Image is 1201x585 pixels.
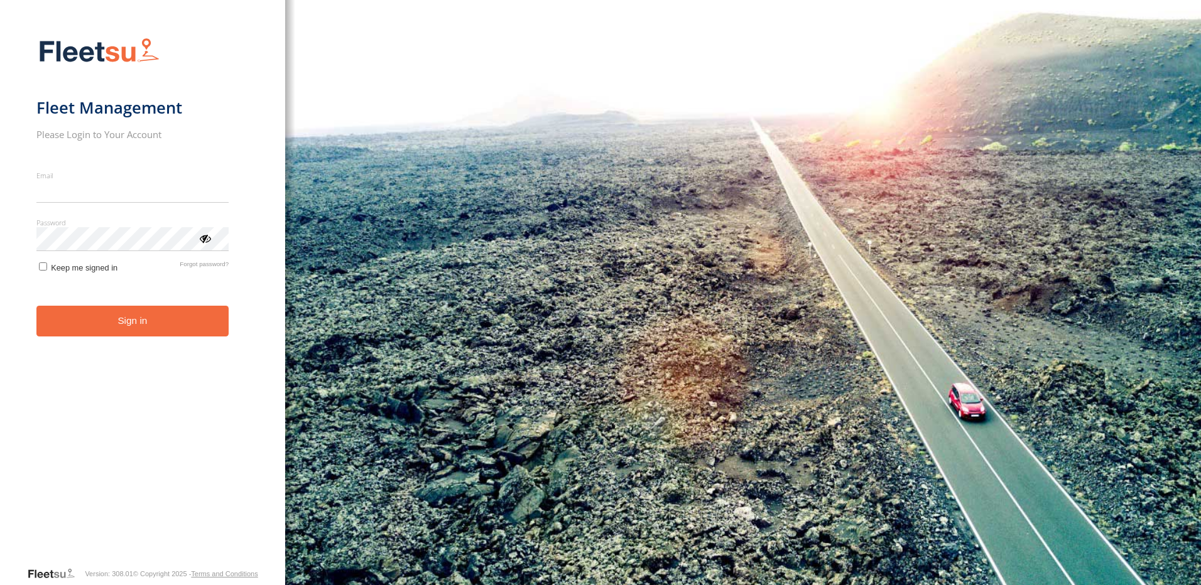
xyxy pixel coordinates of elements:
h1: Fleet Management [36,97,229,118]
a: Visit our Website [27,567,85,580]
span: Keep me signed in [51,263,117,272]
label: Password [36,218,229,227]
div: ViewPassword [198,232,211,244]
label: Email [36,171,229,180]
h2: Please Login to Your Account [36,128,229,141]
input: Keep me signed in [39,262,47,271]
a: Forgot password? [180,260,229,272]
div: © Copyright 2025 - [133,570,258,577]
a: Terms and Conditions [191,570,258,577]
form: main [36,30,249,566]
div: Version: 308.01 [85,570,133,577]
img: Fleetsu [36,35,162,67]
button: Sign in [36,306,229,336]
